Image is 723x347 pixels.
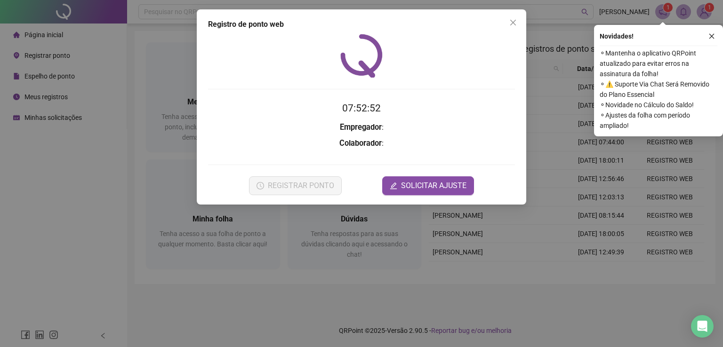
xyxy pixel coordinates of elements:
[691,315,714,338] div: Open Intercom Messenger
[340,34,383,78] img: QRPoint
[401,180,466,191] span: SOLICITAR AJUSTE
[342,103,381,114] time: 07:52:52
[600,79,717,100] span: ⚬ ⚠️ Suporte Via Chat Será Removido do Plano Essencial
[390,182,397,189] span: edit
[340,123,382,132] strong: Empregador
[208,19,515,30] div: Registro de ponto web
[708,33,715,39] span: close
[600,48,717,79] span: ⚬ Mantenha o aplicativo QRPoint atualizado para evitar erros na assinatura da folha!
[600,110,717,131] span: ⚬ Ajustes da folha com período ampliado!
[600,31,634,41] span: Novidades !
[208,137,515,150] h3: :
[208,121,515,134] h3: :
[509,19,517,26] span: close
[339,139,382,148] strong: Colaborador
[249,176,342,195] button: REGISTRAR PONTO
[382,176,474,195] button: editSOLICITAR AJUSTE
[600,100,717,110] span: ⚬ Novidade no Cálculo do Saldo!
[506,15,521,30] button: Close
